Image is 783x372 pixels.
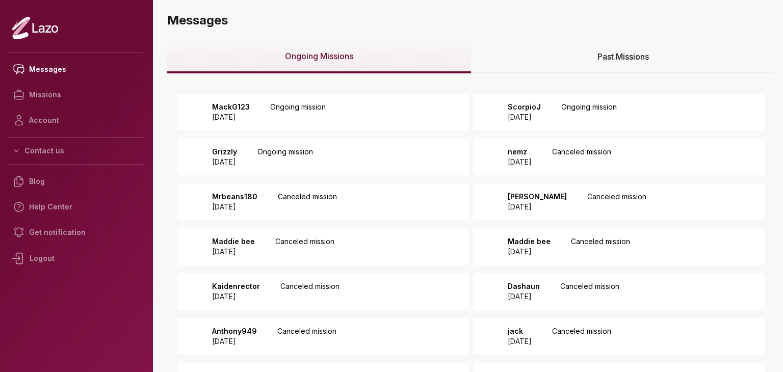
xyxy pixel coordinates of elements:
[508,247,551,257] p: [DATE]
[212,157,237,167] p: [DATE]
[8,108,145,133] a: Account
[552,326,611,347] p: Canceled mission
[212,247,255,257] p: [DATE]
[508,326,532,336] p: jack
[508,157,532,167] p: [DATE]
[8,57,145,82] a: Messages
[212,336,257,347] p: [DATE]
[212,202,257,212] p: [DATE]
[8,194,145,220] a: Help Center
[8,82,145,108] a: Missions
[257,147,313,167] p: Ongoing mission
[597,50,649,63] span: Past Missions
[277,326,336,347] p: Canceled mission
[212,112,250,122] p: [DATE]
[212,102,250,112] p: MackG123
[571,236,630,257] p: Canceled mission
[508,236,551,247] p: Maddie bee
[278,192,337,212] p: Canceled mission
[508,291,540,302] p: [DATE]
[508,336,532,347] p: [DATE]
[8,220,145,245] a: Get notification
[561,102,617,122] p: Ongoing mission
[508,102,541,112] p: ScorpioJ
[275,236,334,257] p: Canceled mission
[212,326,257,336] p: Anthony949
[508,147,532,157] p: nemz
[508,192,567,202] p: [PERSON_NAME]
[8,245,145,272] div: Logout
[508,112,541,122] p: [DATE]
[270,102,326,122] p: Ongoing mission
[212,236,255,247] p: Maddie bee
[285,50,353,62] span: Ongoing Missions
[167,12,775,29] h3: Messages
[212,281,260,291] p: Kaidenrector
[280,281,340,302] p: Canceled mission
[212,192,257,202] p: Mrbeans180
[508,281,540,291] p: Dashaun
[508,202,567,212] p: [DATE]
[8,169,145,194] a: Blog
[552,147,611,167] p: Canceled mission
[560,281,619,302] p: Canceled mission
[8,142,145,160] button: Contact us
[212,291,260,302] p: [DATE]
[587,192,646,212] p: Canceled mission
[212,147,237,157] p: Grizzly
